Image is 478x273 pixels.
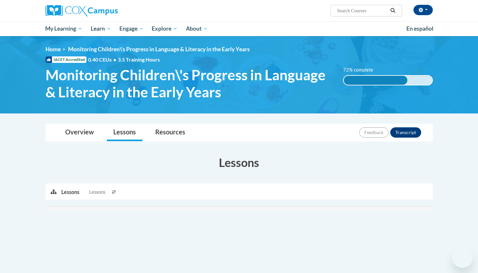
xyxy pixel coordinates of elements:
[149,124,192,141] a: Resources
[115,21,148,36] a: Engage
[343,66,380,73] label: 72% complete
[336,7,388,15] input: Search Courses
[46,56,86,63] span: IACET Accredited
[46,66,334,101] span: Monitoring Children\'s Progress in Language & Literacy in the Early Years
[46,5,168,16] a: Cox Campus
[45,25,82,33] span: My Learning
[390,127,421,138] button: Transcript
[68,46,250,53] span: Monitoring Children\'s Progress in Language & Literacy in the Early Years
[36,21,442,36] div: Main menu
[41,21,87,36] a: My Learning
[59,124,100,141] a: Overview
[359,127,389,138] button: Feedback
[152,25,178,33] span: Explore
[61,189,79,196] p: Lessons
[147,21,182,36] a: Explore
[406,25,433,32] span: En español
[344,76,407,85] div: 72% complete
[119,25,144,33] span: Engage
[46,5,118,16] img: Cox Campus
[86,21,115,36] a: Learn
[452,247,473,268] iframe: Button to launch messaging window
[186,25,208,33] span: About
[118,56,160,63] span: 3.5 Training Hours
[402,22,438,35] a: En español
[46,154,433,171] h3: Lessons
[46,46,61,53] a: Home
[88,56,118,63] span: 0.40 CEUs
[113,56,116,63] span: •
[89,189,105,196] span: Lessons
[413,5,433,15] button: Account Settings
[91,25,111,33] span: Learn
[182,21,212,36] a: About
[107,124,142,141] a: Lessons
[388,7,398,15] button: Search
